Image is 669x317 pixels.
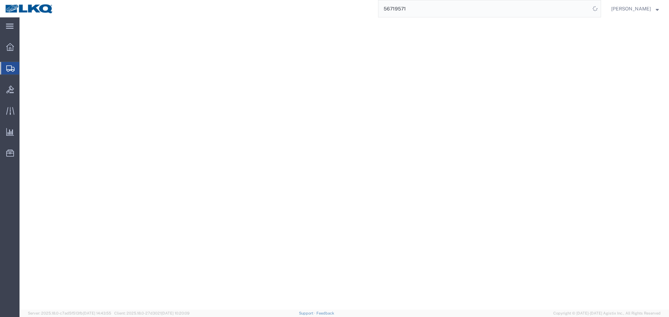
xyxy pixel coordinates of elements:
span: Copyright © [DATE]-[DATE] Agistix Inc., All Rights Reserved [553,310,661,316]
span: [DATE] 10:20:09 [161,311,190,315]
span: Client: 2025.18.0-27d3021 [114,311,190,315]
a: Support [299,311,316,315]
span: Server: 2025.18.0-c7ad5f513fb [28,311,111,315]
input: Search for shipment number, reference number [378,0,590,17]
iframe: FS Legacy Container [20,17,669,310]
img: logo [5,3,54,14]
span: [DATE] 14:43:55 [83,311,111,315]
a: Feedback [316,311,334,315]
button: [PERSON_NAME] [611,5,659,13]
span: Rajasheker Reddy [611,5,651,13]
